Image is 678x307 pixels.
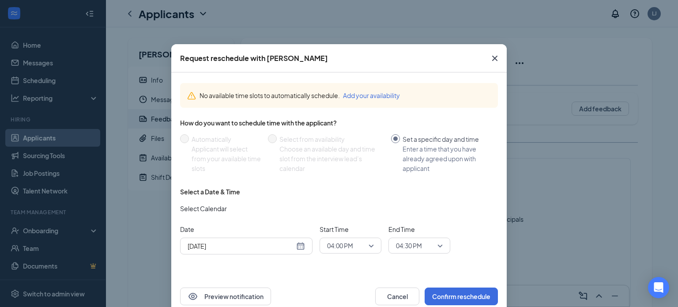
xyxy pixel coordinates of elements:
[188,291,198,302] svg: Eye
[483,44,507,72] button: Close
[396,239,422,252] span: 04:30 PM
[180,118,498,127] div: How do you want to schedule time with the applicant?
[648,277,669,298] div: Open Intercom Messenger
[180,204,227,213] span: Select Calendar
[180,53,328,63] div: Request reschedule with [PERSON_NAME]
[180,288,271,305] button: EyePreview notification
[180,187,240,196] div: Select a Date & Time
[180,224,313,234] span: Date
[192,144,261,173] div: Applicant will select from your available time slots
[403,134,491,144] div: Set a specific day and time
[187,91,196,100] svg: Warning
[343,91,400,100] button: Add your availability
[403,144,491,173] div: Enter a time that you have already agreed upon with applicant
[425,288,498,305] button: Confirm reschedule
[375,288,419,305] button: Cancel
[388,224,450,234] span: End Time
[279,134,384,144] div: Select from availability
[200,91,491,100] div: No available time slots to automatically schedule.
[490,53,500,64] svg: Cross
[327,239,353,252] span: 04:00 PM
[320,224,381,234] span: Start Time
[188,241,294,251] input: Aug 26, 2025
[192,134,261,144] div: Automatically
[279,144,384,173] div: Choose an available day and time slot from the interview lead’s calendar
